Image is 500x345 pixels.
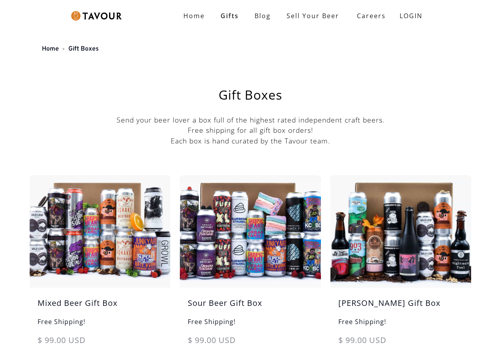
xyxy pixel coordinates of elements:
[49,89,451,101] h1: Gift Boxes
[247,8,279,24] a: Blog
[357,8,386,24] strong: Careers
[330,297,471,317] h5: [PERSON_NAME] Gift Box
[279,8,347,24] a: Sell Your Beer
[42,45,59,53] a: Home
[68,45,99,53] a: Gift Boxes
[347,5,392,27] a: Careers
[180,297,321,317] h5: Sour Beer Gift Box
[180,317,321,334] h6: Free Shipping!
[183,11,205,20] strong: Home
[30,115,471,146] p: Send your beer lover a box full of the highest rated independent craft beers. Free shipping for a...
[392,8,430,24] a: LOGIN
[30,317,170,334] h6: Free Shipping!
[30,297,170,317] h5: Mixed Beer Gift Box
[213,8,247,24] a: Gifts
[175,8,213,24] a: Home
[330,317,471,334] h6: Free Shipping!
